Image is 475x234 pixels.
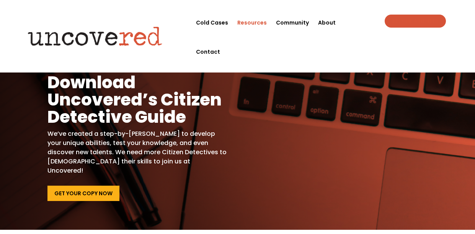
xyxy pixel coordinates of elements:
a: Get Your Copy Now [47,186,119,201]
h1: Download Uncovered’s Citizen Detective Guide [47,74,227,129]
a: Community [276,8,309,37]
a: Resources [237,8,267,37]
a: Cold Cases [196,8,228,37]
a: Contact [196,37,220,66]
p: We’ve created a step-by-[PERSON_NAME] to develop your unique abilities, test your knowledge, and ... [47,129,227,175]
img: Uncovered logo [21,21,169,51]
a: Sign In [405,10,429,15]
a: BECOME A MEMBER [385,15,446,28]
a: About [318,8,336,37]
